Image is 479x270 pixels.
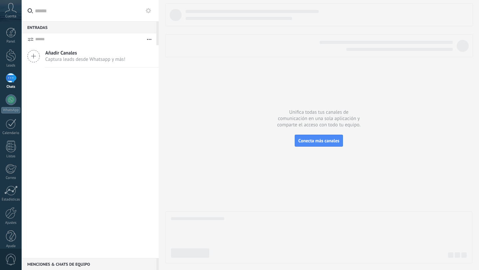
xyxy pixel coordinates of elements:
[1,40,21,44] div: Panel
[22,21,156,33] div: Entradas
[5,14,16,19] span: Cuenta
[1,244,21,248] div: Ayuda
[298,138,339,144] span: Conecta más canales
[1,107,20,113] div: WhatsApp
[1,131,21,135] div: Calendario
[45,50,125,56] span: Añadir Canales
[45,56,125,63] span: Captura leads desde Whatsapp y más!
[22,258,156,270] div: Menciones & Chats de equipo
[1,198,21,202] div: Estadísticas
[1,221,21,225] div: Ajustes
[1,85,21,89] div: Chats
[295,135,343,147] button: Conecta más canales
[1,64,21,68] div: Leads
[1,176,21,180] div: Correo
[1,154,21,159] div: Listas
